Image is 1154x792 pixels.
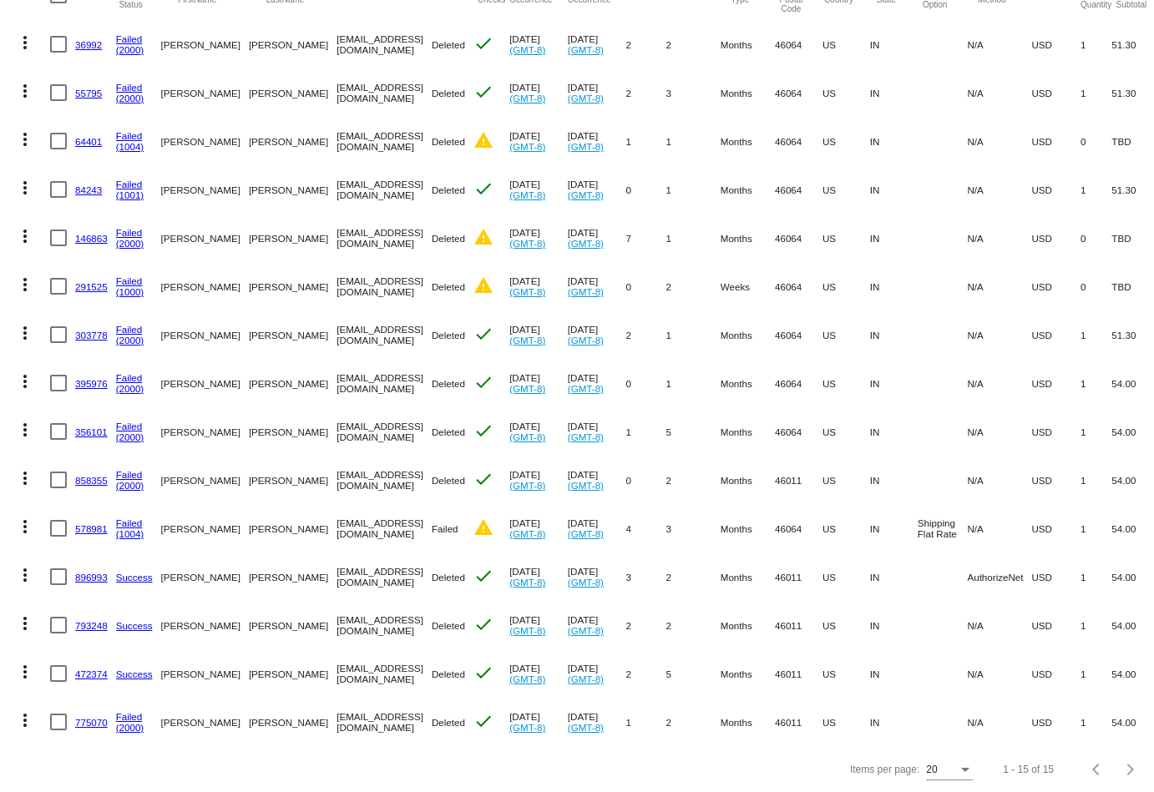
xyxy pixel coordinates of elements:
mat-cell: 3 [626,552,666,601]
mat-cell: Months [721,214,775,262]
mat-cell: Months [721,456,775,504]
mat-icon: more_vert [15,275,35,295]
a: Failed [116,130,143,141]
mat-cell: USD [1032,456,1081,504]
mat-cell: [PERSON_NAME] [249,262,337,310]
mat-icon: more_vert [15,468,35,488]
mat-cell: [PERSON_NAME] [249,310,337,359]
a: Failed [116,179,143,189]
mat-cell: 2 [666,456,721,504]
a: (GMT-8) [509,335,545,346]
a: (GMT-8) [509,431,545,442]
a: Failed [116,33,143,44]
a: (GMT-8) [568,625,604,636]
a: (GMT-8) [568,480,604,491]
mat-cell: [PERSON_NAME] [249,456,337,504]
mat-cell: US [822,262,870,310]
mat-cell: US [822,407,870,456]
mat-cell: 0 [626,262,666,310]
mat-cell: [PERSON_NAME] [161,310,249,359]
a: (GMT-8) [509,44,545,55]
mat-icon: more_vert [15,371,35,391]
mat-cell: 2 [626,601,666,649]
mat-cell: N/A [967,68,1031,117]
a: 303778 [75,330,108,341]
a: (GMT-8) [568,577,604,588]
mat-cell: Months [721,165,775,214]
mat-cell: N/A [967,214,1031,262]
mat-cell: US [822,117,870,165]
a: 84243 [75,184,102,195]
mat-cell: [DATE] [568,165,626,214]
mat-cell: Weeks [721,262,775,310]
mat-cell: 46011 [775,456,822,504]
mat-cell: Months [721,601,775,649]
a: (2000) [116,480,144,491]
a: (GMT-8) [568,431,604,442]
mat-cell: 1 [1081,165,1111,214]
mat-cell: 46064 [775,262,822,310]
mat-cell: 2 [666,262,721,310]
a: (GMT-8) [568,93,604,103]
mat-cell: 0 [1081,262,1111,310]
mat-cell: USD [1032,262,1081,310]
mat-cell: Months [721,20,775,68]
mat-cell: [EMAIL_ADDRESS][DOMAIN_NAME] [337,165,432,214]
mat-cell: IN [870,359,918,407]
mat-cell: AuthorizeNet [967,552,1031,601]
mat-cell: IN [870,117,918,165]
mat-cell: US [822,359,870,407]
mat-cell: US [822,68,870,117]
a: (1004) [116,528,144,539]
mat-cell: 0 [1081,214,1111,262]
mat-cell: N/A [967,407,1031,456]
mat-cell: Months [721,552,775,601]
mat-cell: [EMAIL_ADDRESS][DOMAIN_NAME] [337,20,432,68]
mat-cell: 1 [666,214,721,262]
a: Failed [116,372,143,383]
mat-cell: IN [870,601,918,649]
a: (GMT-8) [568,383,604,394]
a: (GMT-8) [568,238,604,249]
mat-cell: 0 [626,359,666,407]
mat-cell: IN [870,68,918,117]
mat-cell: USD [1032,310,1081,359]
mat-cell: [PERSON_NAME] [161,262,249,310]
mat-cell: [EMAIL_ADDRESS][DOMAIN_NAME] [337,117,432,165]
mat-cell: 0 [626,456,666,504]
mat-cell: [DATE] [509,407,568,456]
mat-icon: more_vert [15,420,35,440]
mat-cell: [DATE] [568,214,626,262]
a: 472374 [75,668,108,679]
a: (2000) [116,383,144,394]
a: Success [116,668,153,679]
a: 55795 [75,88,102,98]
mat-cell: 1 [666,310,721,359]
mat-cell: 46011 [775,649,822,698]
mat-cell: [PERSON_NAME] [249,117,337,165]
mat-cell: 4 [626,504,666,552]
mat-cell: 2 [666,698,721,746]
a: 896993 [75,572,108,583]
mat-cell: 46064 [775,359,822,407]
mat-cell: [PERSON_NAME] [161,649,249,698]
mat-cell: N/A [967,117,1031,165]
a: (GMT-8) [509,141,545,152]
mat-cell: [PERSON_NAME] [249,698,337,746]
mat-cell: N/A [967,359,1031,407]
a: (GMT-8) [568,286,604,297]
mat-icon: more_vert [15,613,35,633]
mat-cell: IN [870,214,918,262]
mat-cell: 1 [1081,310,1111,359]
mat-cell: [DATE] [568,262,626,310]
mat-icon: more_vert [15,517,35,537]
mat-cell: [EMAIL_ADDRESS][DOMAIN_NAME] [337,407,432,456]
mat-cell: 2 [666,20,721,68]
mat-cell: [DATE] [509,20,568,68]
mat-cell: [PERSON_NAME] [249,407,337,456]
mat-cell: IN [870,310,918,359]
mat-cell: Months [721,407,775,456]
a: Success [116,620,153,631]
mat-icon: more_vert [15,81,35,101]
mat-cell: 1 [1081,504,1111,552]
